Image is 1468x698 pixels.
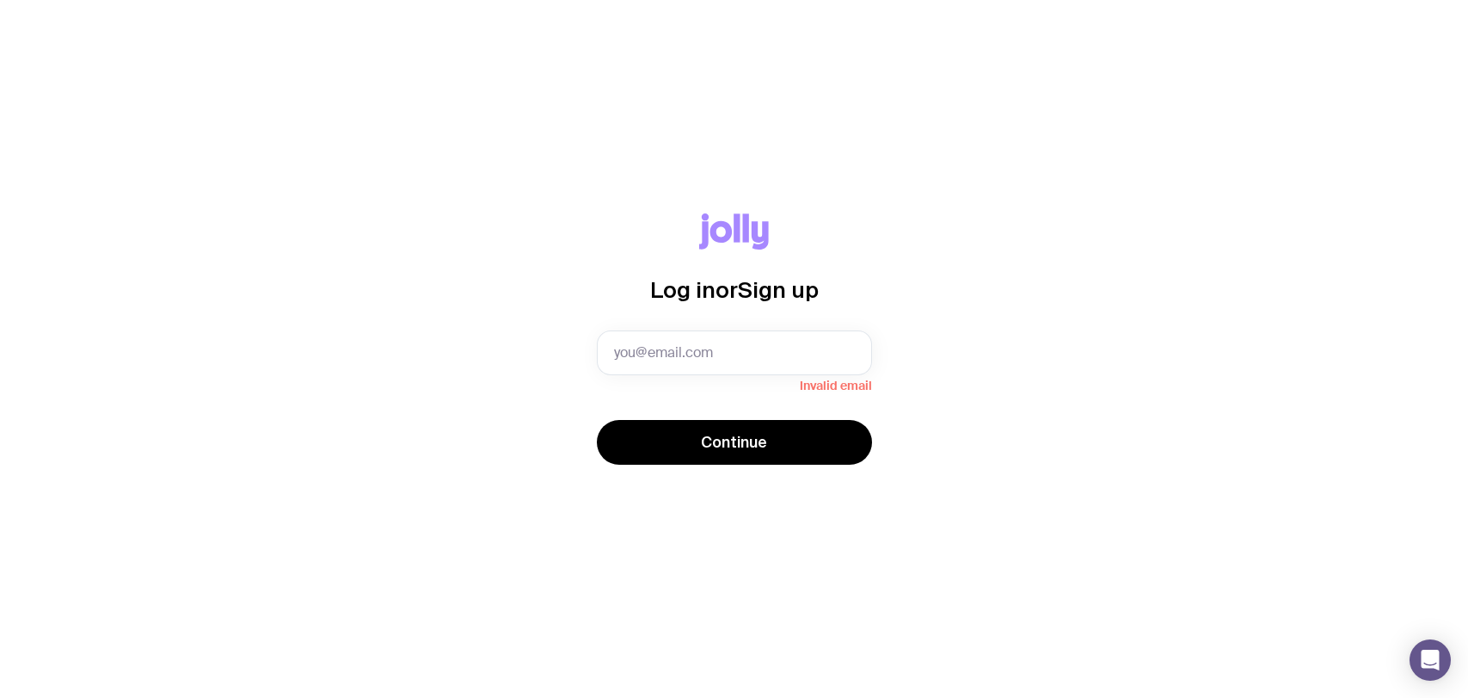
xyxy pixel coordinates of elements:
input: you@email.com [597,330,872,375]
button: Continue [597,420,872,465]
span: or [716,277,738,302]
span: Log in [650,277,716,302]
span: Invalid email [597,375,872,392]
div: Open Intercom Messenger [1410,639,1451,681]
span: Continue [701,432,767,453]
span: Sign up [738,277,819,302]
